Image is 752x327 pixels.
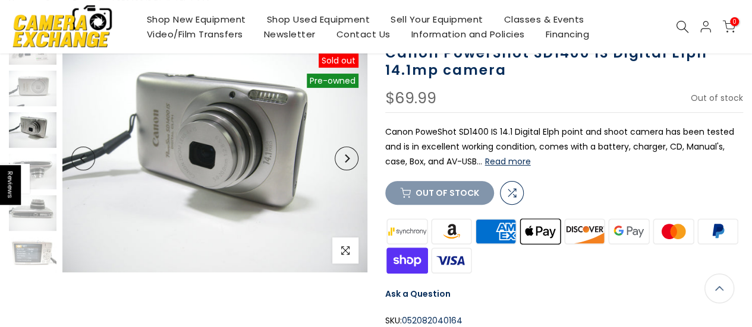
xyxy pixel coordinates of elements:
[493,12,594,27] a: Classes & Events
[401,27,535,42] a: Information and Policies
[429,217,474,246] img: amazon payments
[474,217,518,246] img: american express
[326,27,401,42] a: Contact Us
[704,274,734,303] a: Back to the top
[722,20,735,33] a: 0
[429,246,474,275] img: visa
[385,288,451,300] a: Ask a Question
[9,112,56,148] img: Canon PowerShot SD1400 IS Digital Elph 14.1mp camera Digital Cameras - Digital Point and Shoot Ca...
[380,12,494,27] a: Sell Your Equipment
[535,27,600,42] a: Financing
[385,91,436,106] div: $69.99
[485,156,531,167] button: Read more
[9,237,56,272] img: Canon PowerShot SD1400 IS Digital Elph 14.1mp camera Digital Cameras - Digital Point and Shoot Ca...
[136,12,256,27] a: Shop New Equipment
[691,92,743,104] span: Out of stock
[651,217,696,246] img: master
[385,125,744,170] p: Canon PoweShot SD1400 IS 14.1 Digital Elph point and shoot camera has been tested and is in excel...
[136,27,253,42] a: Video/Film Transfers
[385,246,430,275] img: shopify pay
[9,195,56,231] img: Canon PowerShot SD1400 IS Digital Elph 14.1mp camera Digital Cameras - Digital Point and Shoot Ca...
[256,12,380,27] a: Shop Used Equipment
[385,217,430,246] img: synchrony
[253,27,326,42] a: Newsletter
[730,17,739,26] span: 0
[71,147,95,170] button: Previous
[562,217,607,246] img: discover
[607,217,652,246] img: google pay
[335,147,358,170] button: Next
[518,217,562,246] img: apple pay
[9,71,56,106] img: Canon PowerShot SD1400 IS Digital Elph 14.1mp camera Digital Cameras - Digital Point and Shoot Ca...
[9,154,56,189] img: Canon PowerShot SD1400 IS Digital Elph 14.1mp camera Digital Cameras - Digital Point and Shoot Ca...
[62,45,367,272] img: Canon PowerShot SD1400 IS Digital Elph 14.1mp camera Digital Cameras - Digital Point and Shoot Ca...
[385,45,744,79] h1: Canon PowerShot SD1400 IS Digital Elph 14.1mp camera
[696,217,740,246] img: paypal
